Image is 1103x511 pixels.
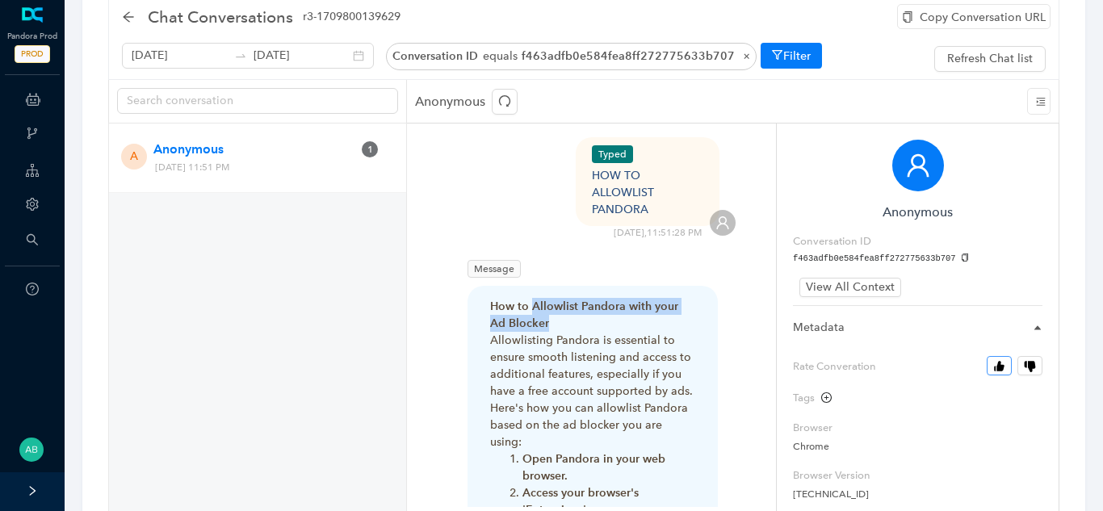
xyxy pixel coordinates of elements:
span: user [715,216,730,230]
label: Browser [793,420,1042,436]
span: to [234,49,247,62]
span: swap-right [234,49,247,62]
span: Anonymous [153,140,352,159]
span: copy [902,11,913,23]
div: Metadata [793,319,1042,343]
button: View All Context [799,278,901,297]
span: View All Context [806,279,895,296]
img: 9dc45caa330db7e347f45a7533af08f6 [19,438,44,462]
span: Conversation ID [392,49,478,63]
span: f463adfb0e584fea8ff272775633b707 [522,49,735,63]
input: End date [254,47,350,65]
span: search [26,233,39,246]
input: Search conversation [127,92,375,110]
strong: How to Allowlist Pandora with your Ad Blocker [490,299,678,330]
span: plus-circle [821,392,832,403]
span: Refresh Chat list [947,50,1033,68]
span: menu-unfold [1036,97,1046,107]
p: [TECHNICAL_ID] [793,487,1042,502]
div: HOW TO ALLOWLIST PANDORA [592,167,704,218]
p: Anonymous [415,89,524,115]
span: branches [26,127,39,140]
button: Refresh Chat list [934,46,1046,72]
span: Typed [592,145,633,163]
span: copy [961,253,970,262]
strong: Open Pandora in your web browser. [522,452,665,483]
span: PROD [15,45,50,63]
p: Chrome [793,439,1042,454]
label: Rate Converation [793,356,1042,377]
span: user [905,153,931,178]
span: setting [26,198,39,211]
span: 1 [367,144,373,155]
span: r3-1709800139629 [303,8,401,26]
span: A [130,148,138,165]
button: Filter [761,43,822,69]
span: redo [498,94,511,107]
button: Rate Converation [987,356,1012,375]
span: × [735,49,750,63]
div: Tags [793,390,832,406]
div: [DATE] , 11:51:28 PM [614,226,702,240]
h6: Anonymous [793,204,1042,220]
pre: f463adfb0e584fea8ff272775633b707 [793,253,1042,266]
button: Rate Converation [1017,356,1042,375]
div: back [122,10,135,24]
span: arrow-left [122,10,135,23]
span: Message [468,260,521,278]
p: Allowlisting Pandora is essential to ensure smooth listening and access to additional features, e... [490,332,695,450]
span: question-circle [26,283,39,295]
span: caret-right [1033,323,1042,333]
input: Start date [132,47,228,65]
span: Metadata [793,319,1023,337]
span: Chat Conversations [148,4,293,30]
span: equals [483,49,518,63]
div: Copy Conversation URL [897,4,1051,29]
span: [DATE] 11:51 PM [149,159,315,176]
label: Conversation ID [793,233,871,249]
label: Browser Version [793,467,1042,484]
sup: 1 [362,141,378,157]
